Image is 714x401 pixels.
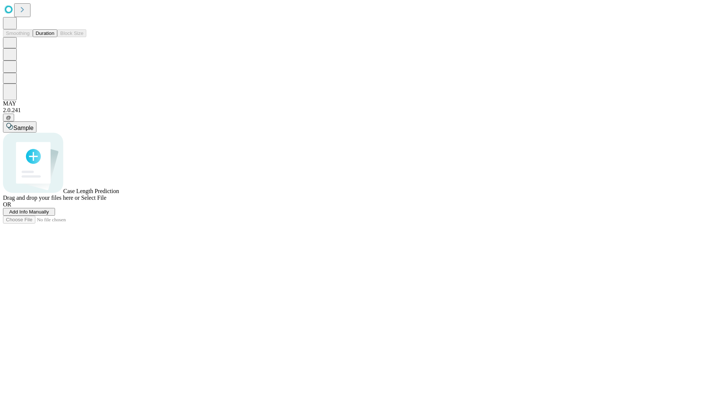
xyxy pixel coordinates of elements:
[3,107,711,114] div: 2.0.241
[3,29,33,37] button: Smoothing
[3,114,14,121] button: @
[3,121,36,133] button: Sample
[3,100,711,107] div: MAY
[9,209,49,215] span: Add Info Manually
[33,29,57,37] button: Duration
[3,201,11,208] span: OR
[57,29,86,37] button: Block Size
[13,125,33,131] span: Sample
[3,195,80,201] span: Drag and drop your files here or
[81,195,106,201] span: Select File
[63,188,119,194] span: Case Length Prediction
[6,115,11,120] span: @
[3,208,55,216] button: Add Info Manually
